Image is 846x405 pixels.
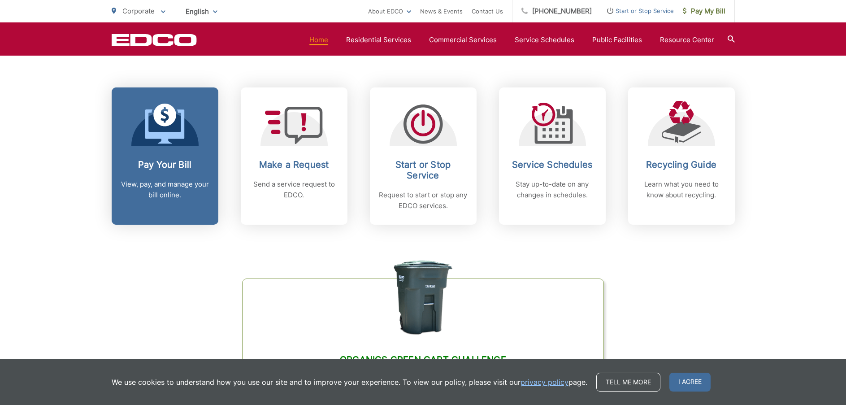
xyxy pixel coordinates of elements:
h2: Recycling Guide [637,159,726,170]
a: Service Schedules Stay up-to-date on any changes in schedules. [499,87,606,225]
a: Commercial Services [429,35,497,45]
span: Corporate [122,7,155,15]
a: Resource Center [660,35,714,45]
a: Recycling Guide Learn what you need to know about recycling. [628,87,735,225]
a: privacy policy [521,377,568,388]
h2: Make a Request [250,159,338,170]
p: We use cookies to understand how you use our site and to improve your experience. To view our pol... [112,377,587,388]
p: Send a service request to EDCO. [250,179,338,200]
span: Pay My Bill [683,6,725,17]
span: English [179,4,224,19]
a: Home [309,35,328,45]
a: Pay Your Bill View, pay, and manage your bill online. [112,87,218,225]
p: Stay up-to-date on any changes in schedules. [508,179,597,200]
a: About EDCO [368,6,411,17]
a: Service Schedules [515,35,574,45]
a: EDCD logo. Return to the homepage. [112,34,197,46]
h2: Start or Stop Service [379,159,468,181]
a: News & Events [420,6,463,17]
h2: Pay Your Bill [121,159,209,170]
h2: Service Schedules [508,159,597,170]
h2: Organics Green Cart Challenge [265,354,581,365]
a: Tell me more [596,373,660,392]
p: Request to start or stop any EDCO services. [379,190,468,211]
a: Make a Request Send a service request to EDCO. [241,87,347,225]
span: I agree [669,373,711,392]
a: Contact Us [472,6,503,17]
a: Residential Services [346,35,411,45]
p: View, pay, and manage your bill online. [121,179,209,200]
p: Learn what you need to know about recycling. [637,179,726,200]
a: Public Facilities [592,35,642,45]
